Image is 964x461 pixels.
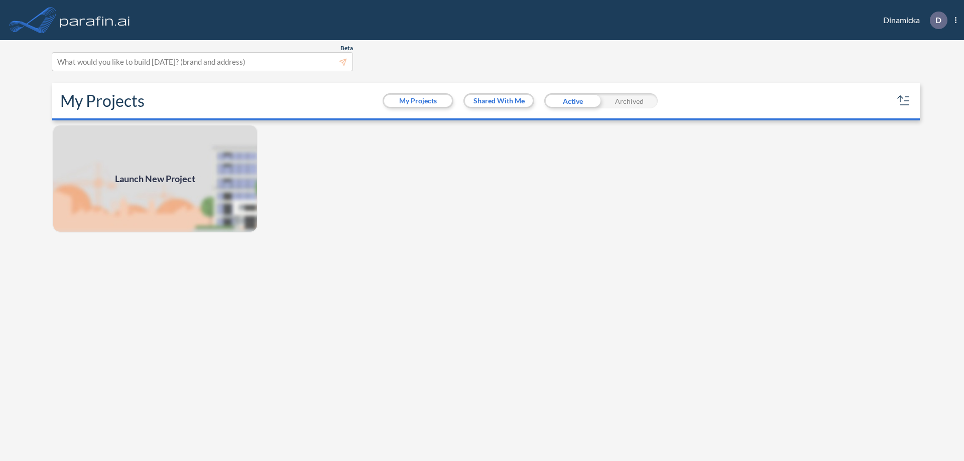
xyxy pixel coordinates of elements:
[58,10,132,30] img: logo
[384,95,452,107] button: My Projects
[340,44,353,52] span: Beta
[115,172,195,186] span: Launch New Project
[52,124,258,233] img: add
[935,16,941,25] p: D
[52,124,258,233] a: Launch New Project
[868,12,956,29] div: Dinamicka
[60,91,145,110] h2: My Projects
[896,93,912,109] button: sort
[544,93,601,108] div: Active
[601,93,658,108] div: Archived
[465,95,533,107] button: Shared With Me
